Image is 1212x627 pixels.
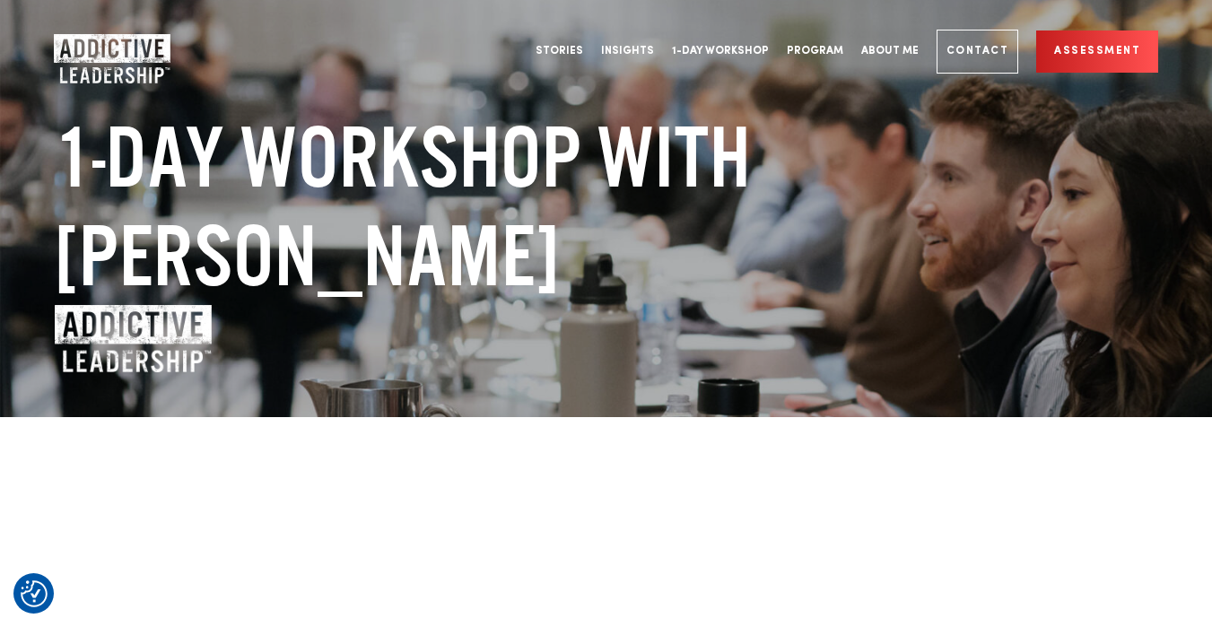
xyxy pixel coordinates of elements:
img: Revisit consent button [21,580,48,607]
a: 1-Day Workshop [663,18,778,85]
button: Consent Preferences [21,580,48,607]
a: Contact [937,30,1019,74]
a: Insights [592,18,663,85]
a: Stories [527,18,592,85]
a: Assessment [1036,30,1158,73]
h1: 1-Day Workshop with [PERSON_NAME] [55,108,889,305]
a: Program [778,18,852,85]
a: Home [54,34,161,70]
a: About Me [852,18,928,85]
